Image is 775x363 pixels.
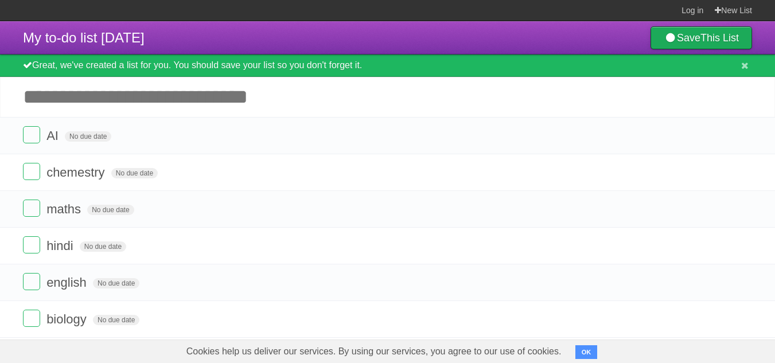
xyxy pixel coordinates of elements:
[46,239,76,253] span: hindi
[46,128,61,143] span: AI
[175,340,573,363] span: Cookies help us deliver our services. By using our services, you agree to our use of cookies.
[46,165,107,179] span: chemestry
[23,30,145,45] span: My to-do list [DATE]
[23,236,40,253] label: Done
[93,278,139,288] span: No due date
[46,275,89,290] span: english
[93,315,139,325] span: No due date
[80,241,126,252] span: No due date
[23,310,40,327] label: Done
[651,26,752,49] a: SaveThis List
[700,32,739,44] b: This List
[87,205,134,215] span: No due date
[575,345,598,359] button: OK
[23,126,40,143] label: Done
[65,131,111,142] span: No due date
[46,202,84,216] span: maths
[46,312,89,326] span: biology
[111,168,158,178] span: No due date
[23,163,40,180] label: Done
[23,273,40,290] label: Done
[23,200,40,217] label: Done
